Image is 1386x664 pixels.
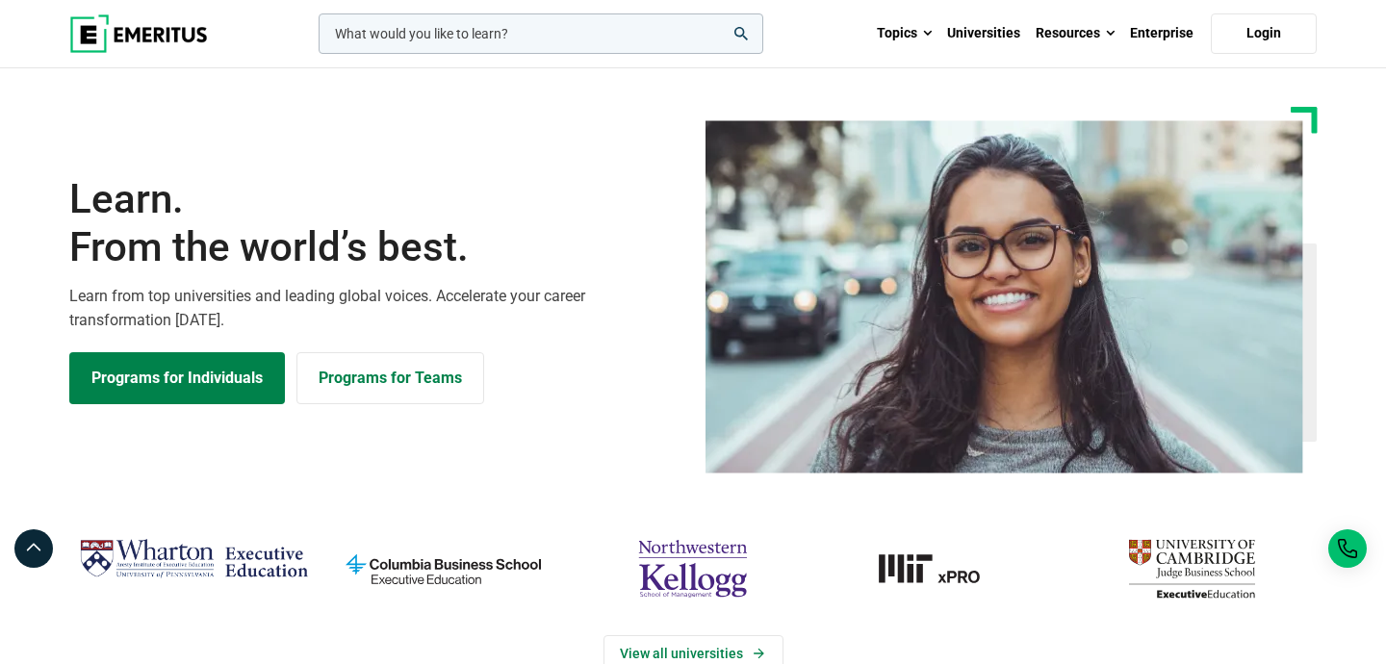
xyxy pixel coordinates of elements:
[79,531,309,588] img: Wharton Executive Education
[69,352,285,404] a: Explore Programs
[69,284,681,333] p: Learn from top universities and leading global voices. Accelerate your career transformation [DATE].
[1211,13,1317,54] a: Login
[706,120,1303,473] img: Learn from the world's best
[319,13,763,54] input: woocommerce-product-search-field-0
[577,531,808,606] img: northwestern-kellogg
[69,175,681,272] h1: Learn.
[828,531,1058,606] img: MIT xPRO
[1077,531,1307,606] img: cambridge-judge-business-school
[828,531,1058,606] a: MIT-xPRO
[69,223,681,271] span: From the world’s best.
[296,352,484,404] a: Explore for Business
[328,531,558,606] img: columbia-business-school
